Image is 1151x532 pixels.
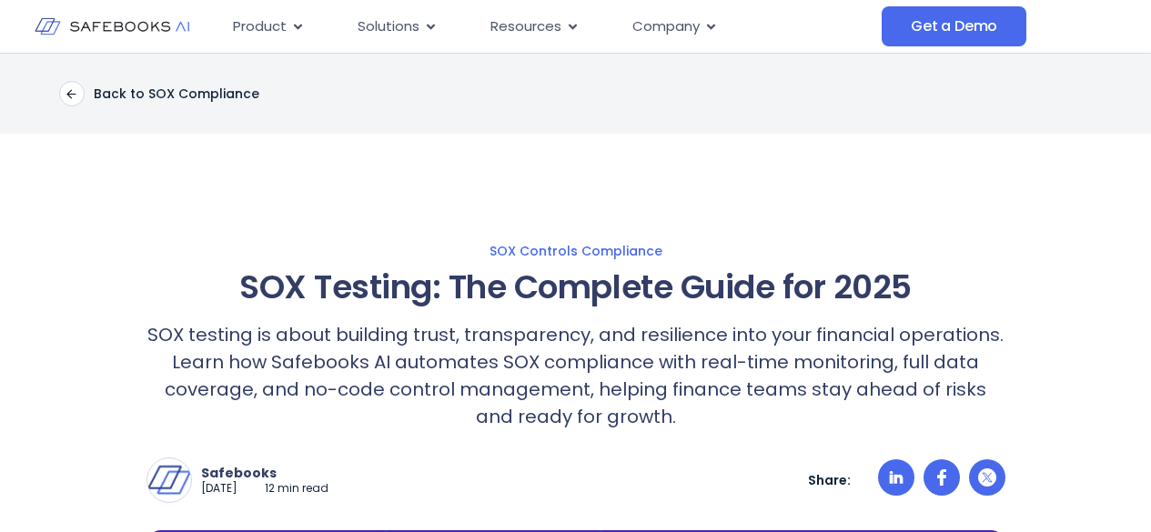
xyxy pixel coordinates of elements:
[911,17,997,35] span: Get a Demo
[882,6,1026,46] a: Get a Demo
[632,16,700,37] span: Company
[218,9,882,45] nav: Menu
[201,481,237,497] p: [DATE]
[358,16,419,37] span: Solutions
[146,321,1005,430] p: SOX testing is about building trust, transparency, and resilience into your financial operations....
[94,85,259,102] p: Back to SOX Compliance
[147,458,191,502] img: Safebooks
[146,268,1005,306] h1: SOX Testing: The Complete Guide for 2025
[201,465,328,481] p: Safebooks
[59,81,259,106] a: Back to SOX Compliance
[490,16,561,37] span: Resources
[18,243,1133,259] a: SOX Controls Compliance
[808,472,851,488] p: Share:
[218,9,882,45] div: Menu Toggle
[265,481,328,497] p: 12 min read
[233,16,287,37] span: Product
